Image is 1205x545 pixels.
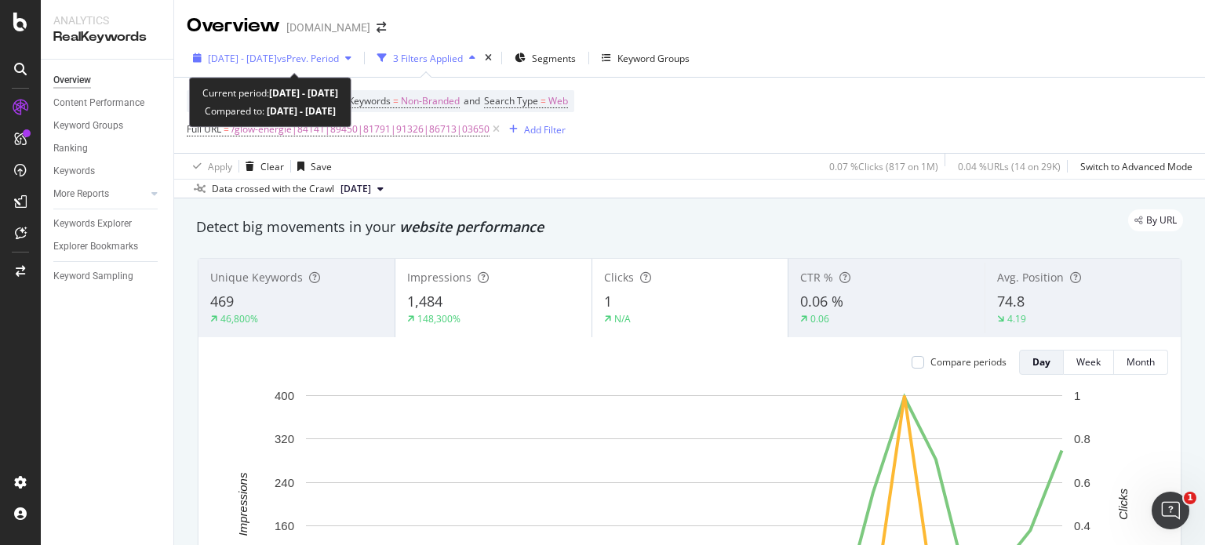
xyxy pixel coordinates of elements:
div: N/A [614,312,631,325]
div: Keyword Groups [617,52,690,65]
div: Compared to: [205,102,336,120]
span: [DATE] - [DATE] [208,52,277,65]
button: Add Filter [503,120,566,139]
div: Keyword Sampling [53,268,133,285]
button: Switch to Advanced Mode [1074,154,1192,179]
span: vs Prev. Period [277,52,339,65]
div: Overview [53,72,91,89]
button: Keyword Groups [595,45,696,71]
text: 0.6 [1074,476,1090,489]
span: Clicks [604,270,634,285]
span: Search Type [484,94,538,107]
button: Week [1064,350,1114,375]
text: 1 [1074,389,1080,402]
text: 160 [275,519,294,532]
div: Keywords [53,163,95,180]
span: 1,484 [407,292,442,311]
a: Keyword Sampling [53,268,162,285]
div: RealKeywords [53,28,161,46]
div: 3 Filters Applied [393,52,463,65]
div: Clear [260,160,284,173]
div: Content Performance [53,95,144,111]
a: Overview [53,72,162,89]
div: More Reports [53,186,109,202]
div: Keywords Explorer [53,216,132,232]
div: Current period: [202,84,338,102]
iframe: Intercom live chat [1152,492,1189,529]
div: times [482,50,495,66]
b: [DATE] - [DATE] [269,86,338,100]
div: arrow-right-arrow-left [377,22,386,33]
span: Web [548,90,568,112]
a: Ranking [53,140,162,157]
b: [DATE] - [DATE] [264,104,336,118]
div: Save [311,160,332,173]
button: Segments [508,45,582,71]
span: = [541,94,546,107]
span: 74.8 [997,292,1025,311]
button: [DATE] [334,180,390,198]
span: CTR % [800,270,833,285]
span: 1 [604,292,612,311]
div: Compare periods [930,355,1007,369]
span: and [464,94,480,107]
text: Impressions [236,472,249,536]
button: Clear [239,154,284,179]
div: Day [1032,355,1050,369]
span: = [224,122,229,136]
a: Keyword Groups [53,118,162,134]
div: 0.06 [810,312,829,325]
button: Month [1114,350,1168,375]
div: Explorer Bookmarks [53,238,138,255]
button: Apply [187,154,232,179]
div: Week [1076,355,1101,369]
a: Keywords [53,163,162,180]
button: Save [291,154,332,179]
div: [DOMAIN_NAME] [286,20,370,35]
a: Content Performance [53,95,162,111]
div: 0.07 % Clicks ( 817 on 1M ) [829,160,938,173]
span: Segments [532,52,576,65]
span: Unique Keywords [210,270,303,285]
div: Ranking [53,140,88,157]
span: Non-Branded [401,90,460,112]
div: legacy label [1128,209,1183,231]
text: Clicks [1116,488,1130,519]
div: Apply [208,160,232,173]
div: 0.04 % URLs ( 14 on 29K ) [958,160,1061,173]
button: Day [1019,350,1064,375]
span: Full URL [187,122,221,136]
a: Explorer Bookmarks [53,238,162,255]
span: 2025 Aug. 24th [340,182,371,196]
button: [DATE] - [DATE]vsPrev. Period [187,45,358,71]
text: 320 [275,432,294,445]
span: Impressions [407,270,471,285]
div: 4.19 [1007,312,1026,325]
span: Keywords [348,94,391,107]
span: 469 [210,292,234,311]
span: 0.06 % [800,292,843,311]
span: /glow-energie|84141|89450|81791|91326|86713|03650 [231,118,490,140]
span: Avg. Position [997,270,1064,285]
div: 46,800% [220,312,258,325]
div: Add Filter [524,123,566,136]
span: 1 [1184,492,1196,504]
button: 3 Filters Applied [371,45,482,71]
text: 240 [275,476,294,489]
a: Keywords Explorer [53,216,162,232]
a: More Reports [53,186,147,202]
text: 0.8 [1074,432,1090,445]
div: Analytics [53,13,161,28]
div: Keyword Groups [53,118,123,134]
text: 400 [275,389,294,402]
div: Overview [187,13,280,39]
div: 148,300% [417,312,461,325]
div: Switch to Advanced Mode [1080,160,1192,173]
text: 0.4 [1074,519,1090,532]
span: = [393,94,399,107]
div: Month [1127,355,1155,369]
div: Data crossed with the Crawl [212,182,334,196]
span: By URL [1146,216,1177,225]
